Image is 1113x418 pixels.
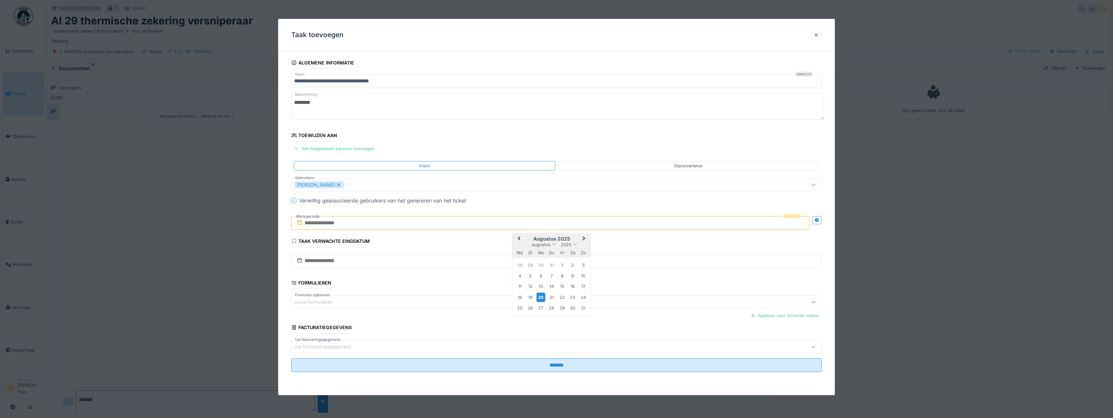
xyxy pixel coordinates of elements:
div: Choose woensdag 13 augustus 2025 [536,282,545,291]
div: Choose dinsdag 26 augustus 2025 [526,304,535,313]
label: Beschrijving [294,91,318,99]
div: Choose woensdag 6 augustus 2025 [536,272,545,280]
h3: Taak toevoegen [291,31,344,39]
span: 2025 [561,242,571,247]
div: Choose donderdag 14 augustus 2025 [547,282,556,291]
div: dinsdag [526,248,535,257]
label: Naam [294,72,306,77]
div: Choose maandag 28 juli 2025 [515,261,524,270]
div: Formulieren [291,278,331,289]
div: Verwittig geassocieerde gebruikers van het genereren van het ticket [299,197,466,204]
div: Facturatiegegevens [291,323,352,334]
div: vrijdag [558,248,566,257]
div: donderdag [547,248,556,257]
div: Choose zaterdag 9 augustus 2025 [568,272,577,280]
label: Formulier sjablonen [294,292,332,298]
div: Choose donderdag 31 juli 2025 [547,261,556,270]
div: woensdag [536,248,545,257]
div: Verplicht [795,72,813,77]
div: Choose maandag 25 augustus 2025 [515,304,524,313]
div: Dienstverlener [674,162,703,169]
div: Choose woensdag 27 augustus 2025 [536,304,545,313]
div: Taak verwachte einddatum [291,236,370,247]
label: Gebruikers [294,175,316,181]
div: Choose donderdag 21 augustus 2025 [547,293,556,302]
div: Intern [419,162,430,169]
div: Uw factureringsgegevens [294,343,361,350]
div: Choose maandag 18 augustus 2025 [515,293,524,302]
div: Choose vrijdag 15 augustus 2025 [558,282,566,291]
div: Choose vrijdag 1 augustus 2025 [558,261,566,270]
div: Choose maandag 11 augustus 2025 [515,282,524,291]
div: Algemene informatie [291,58,354,69]
div: Choose woensdag 20 augustus 2025 [536,293,545,302]
div: Choose donderdag 28 augustus 2025 [547,304,556,313]
div: Choose dinsdag 19 augustus 2025 [526,293,535,302]
div: Choose vrijdag 8 augustus 2025 [558,272,566,280]
div: Choose vrijdag 22 augustus 2025 [558,293,566,302]
div: Choose dinsdag 12 augustus 2025 [526,282,535,291]
div: Choose zondag 10 augustus 2025 [579,272,588,280]
span: augustus [532,242,550,247]
div: Choose woensdag 30 juli 2025 [536,261,545,270]
button: Previous Month [513,234,523,244]
div: maandag [515,248,524,257]
div: Choose dinsdag 5 augustus 2025 [526,272,535,280]
div: Choose zaterdag 16 augustus 2025 [568,282,577,291]
div: [PERSON_NAME] [294,181,344,188]
div: Een toegewezen persoon toevoegen [291,144,377,153]
h2: augustus 2025 [512,236,591,242]
div: Choose donderdag 7 augustus 2025 [547,272,556,280]
div: zondag [579,248,588,257]
div: Jouw formulieren [294,299,342,306]
div: Choose zondag 17 augustus 2025 [579,282,588,291]
div: Choose zondag 3 augustus 2025 [579,261,588,270]
div: Choose zondag 24 augustus 2025 [579,293,588,302]
button: Next Month [579,234,590,244]
label: Uw factureringsgegevens [294,337,342,342]
div: zaterdag [568,248,577,257]
div: Choose zondag 31 augustus 2025 [579,304,588,313]
div: Choose maandag 4 augustus 2025 [515,272,524,280]
div: Choose zaterdag 2 augustus 2025 [568,261,577,270]
div: Month augustus, 2025 [515,260,589,313]
div: Choose vrijdag 29 augustus 2025 [558,304,566,313]
div: Choose zaterdag 30 augustus 2025 [568,304,577,313]
div: Verplicht [783,214,800,219]
div: Choose dinsdag 29 juli 2025 [526,261,535,270]
label: Werkperiode [295,213,320,220]
div: Toewijzen aan [291,131,337,142]
div: Choose zaterdag 23 augustus 2025 [568,293,577,302]
div: Sjabloon voor formulier maken [748,311,822,320]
